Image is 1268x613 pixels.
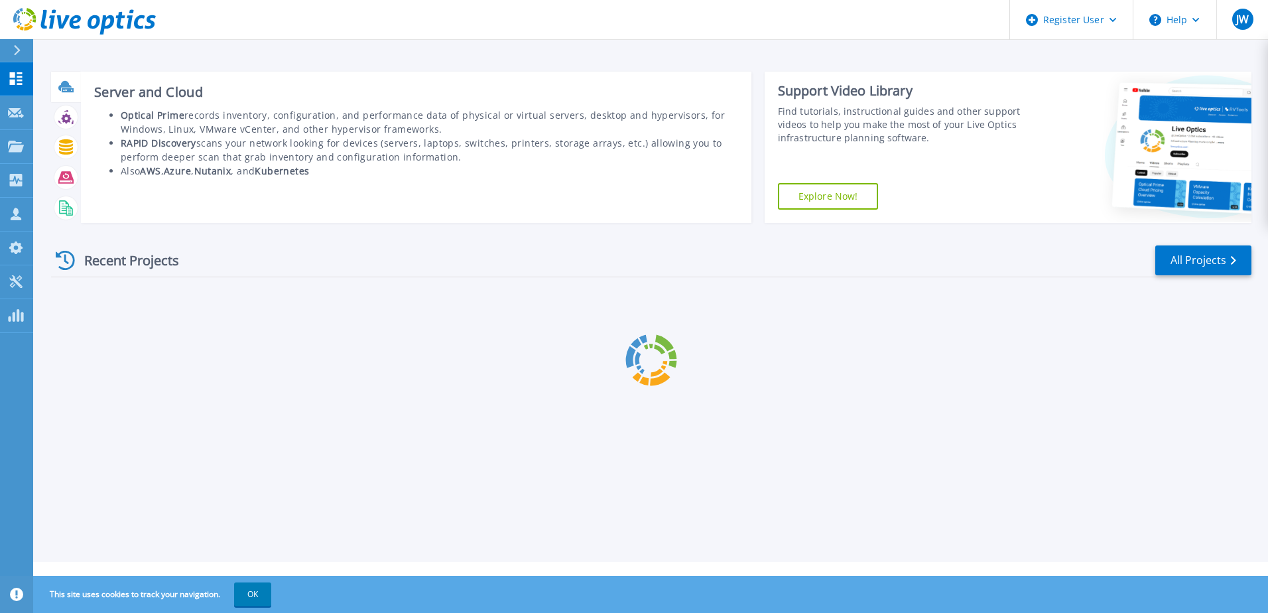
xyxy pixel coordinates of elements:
[36,582,271,606] span: This site uses cookies to track your navigation.
[121,109,184,121] b: Optical Prime
[121,108,738,136] li: records inventory, configuration, and performance data of physical or virtual servers, desktop an...
[255,165,309,177] b: Kubernetes
[194,165,231,177] b: Nutanix
[121,136,738,164] li: scans your network looking for devices (servers, laptops, switches, printers, storage arrays, etc...
[1155,245,1251,275] a: All Projects
[778,105,1026,145] div: Find tutorials, instructional guides and other support videos to help you make the most of your L...
[140,165,160,177] b: AWS
[778,82,1026,100] div: Support Video Library
[51,244,197,277] div: Recent Projects
[1236,14,1249,25] span: JW
[94,85,738,100] h3: Server and Cloud
[778,183,879,210] a: Explore Now!
[234,582,271,606] button: OK
[121,137,196,149] b: RAPID Discovery
[164,165,191,177] b: Azure
[121,164,738,178] li: Also , , , and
